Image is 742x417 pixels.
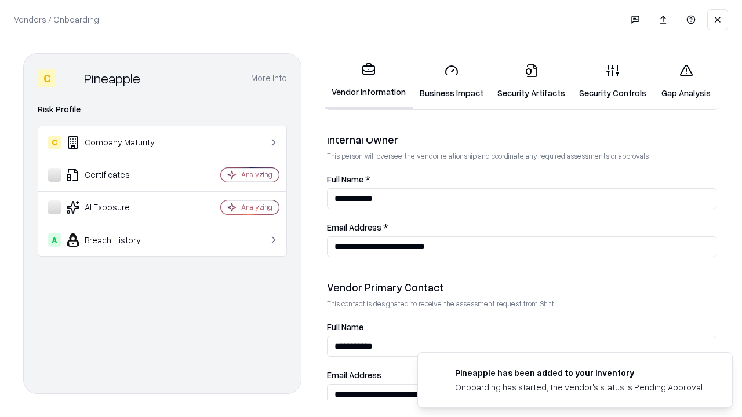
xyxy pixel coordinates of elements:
div: Analyzing [241,202,272,212]
p: This contact is designated to receive the assessment request from Shift [327,299,716,309]
button: More info [251,68,287,89]
p: Vendors / Onboarding [14,13,99,25]
label: Full Name * [327,175,716,184]
div: Pineapple has been added to your inventory [455,367,704,379]
div: Pineapple [84,69,140,87]
a: Security Artifacts [490,54,572,108]
div: Onboarding has started, the vendor's status is Pending Approval. [455,381,704,393]
a: Gap Analysis [653,54,719,108]
div: Internal Owner [327,133,716,147]
div: A [48,233,61,247]
p: This person will oversee the vendor relationship and coordinate any required assessments or appro... [327,151,716,161]
div: Company Maturity [48,136,186,149]
div: Vendor Primary Contact [327,280,716,294]
a: Business Impact [413,54,490,108]
a: Security Controls [572,54,653,108]
label: Full Name [327,323,716,331]
div: C [38,69,56,87]
div: AI Exposure [48,200,186,214]
label: Email Address [327,371,716,379]
div: Breach History [48,233,186,247]
div: Certificates [48,168,186,182]
div: Analyzing [241,170,272,180]
a: Vendor Information [325,53,413,109]
img: pineappleenergy.com [432,367,446,381]
label: Email Address * [327,223,716,232]
div: C [48,136,61,149]
img: Pineapple [61,69,79,87]
div: Risk Profile [38,103,287,116]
